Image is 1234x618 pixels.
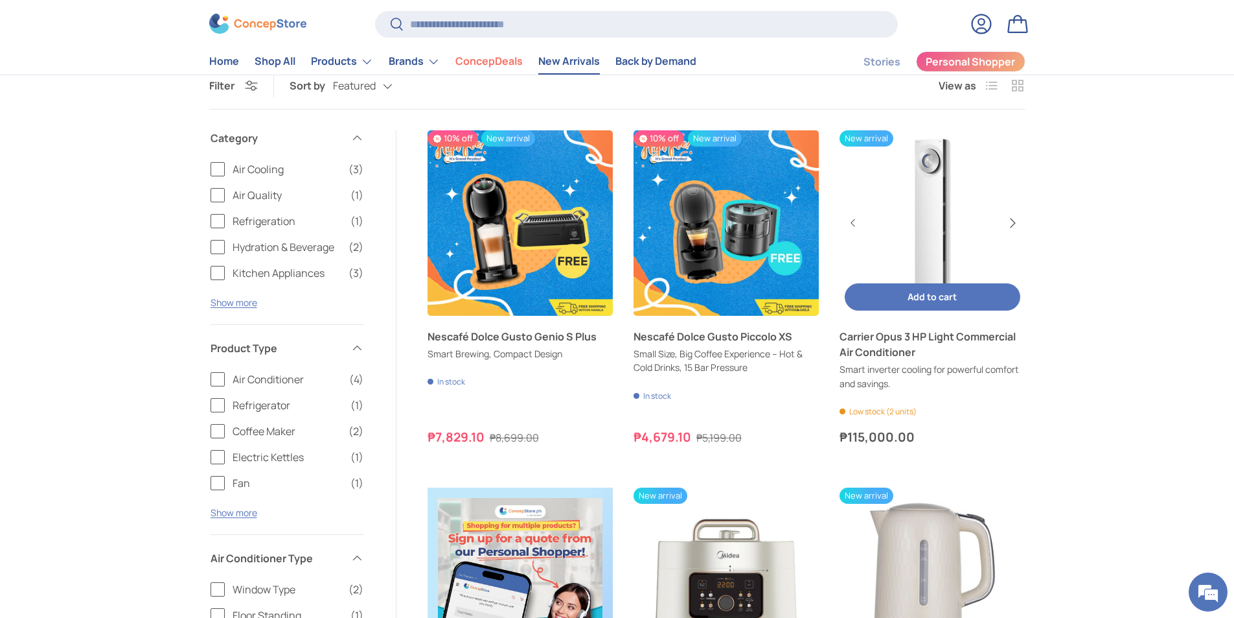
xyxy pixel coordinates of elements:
span: New arrival [840,488,893,504]
summary: Brands [381,49,448,75]
a: Nescafé Dolce Gusto Piccolo XS [634,130,819,316]
span: New arrival [634,488,687,504]
summary: Product Type [211,325,363,372]
span: Window Type [233,582,341,597]
span: Coffee Maker [233,423,341,439]
a: Carrier Opus 3 HP Light Commercial Air Conditioner [840,329,1025,360]
summary: Products [303,49,381,75]
a: Carrier Opus 3 HP Light Commercial Air Conditioner [840,130,1025,316]
span: (2) [348,239,363,255]
a: New Arrivals [538,49,600,75]
span: Air Quality [233,187,343,203]
span: Fan [233,475,343,491]
summary: Air Conditioner Type [211,535,363,582]
a: Back by Demand [615,49,696,75]
span: (3) [348,161,363,177]
span: Kitchen Appliances [233,265,341,281]
span: Air Cooling [233,161,341,177]
span: New arrival [840,130,893,147]
span: New arrival [481,130,535,147]
button: Add to cart [845,283,1020,311]
summary: Category [211,115,363,161]
button: Filter [209,78,258,93]
span: (1) [350,187,363,203]
nav: Secondary [832,49,1025,75]
span: (4) [349,372,363,387]
a: Nescafé Dolce Gusto Piccolo XS [634,329,819,344]
span: 10% off [634,130,684,147]
nav: Primary [209,49,696,75]
span: (1) [350,449,363,465]
span: Category [211,130,343,146]
span: (3) [348,265,363,281]
button: Show more [211,506,257,519]
span: Refrigerator [233,398,343,413]
a: ConcepDeals [455,49,523,75]
a: Nescafé Dolce Gusto Genio S Plus [428,130,613,316]
span: 10% off [428,130,478,147]
a: Stories [863,49,900,75]
span: New arrival [688,130,742,147]
span: Electric Kettles [233,449,343,465]
span: Air Conditioner Type [211,551,343,566]
a: Personal Shopper [916,51,1025,72]
a: Home [209,49,239,75]
button: Featured [333,75,418,98]
span: Filter [209,78,234,93]
a: Nescafé Dolce Gusto Genio S Plus [428,329,613,344]
span: Add to cart [908,291,957,303]
img: ConcepStore [209,14,306,34]
span: (1) [350,475,363,491]
span: Air Conditioner [233,372,341,387]
span: Featured [333,80,376,92]
span: (1) [350,213,363,229]
label: Sort by [290,78,333,93]
span: Product Type [211,340,343,356]
span: (1) [350,398,363,413]
span: Hydration & Beverage [233,239,341,255]
span: Personal Shopper [926,57,1015,67]
span: View as [939,78,976,93]
span: Refrigeration [233,213,343,229]
span: (2) [348,582,363,597]
button: Show more [211,296,257,309]
a: Shop All [255,49,295,75]
span: (2) [348,423,363,439]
